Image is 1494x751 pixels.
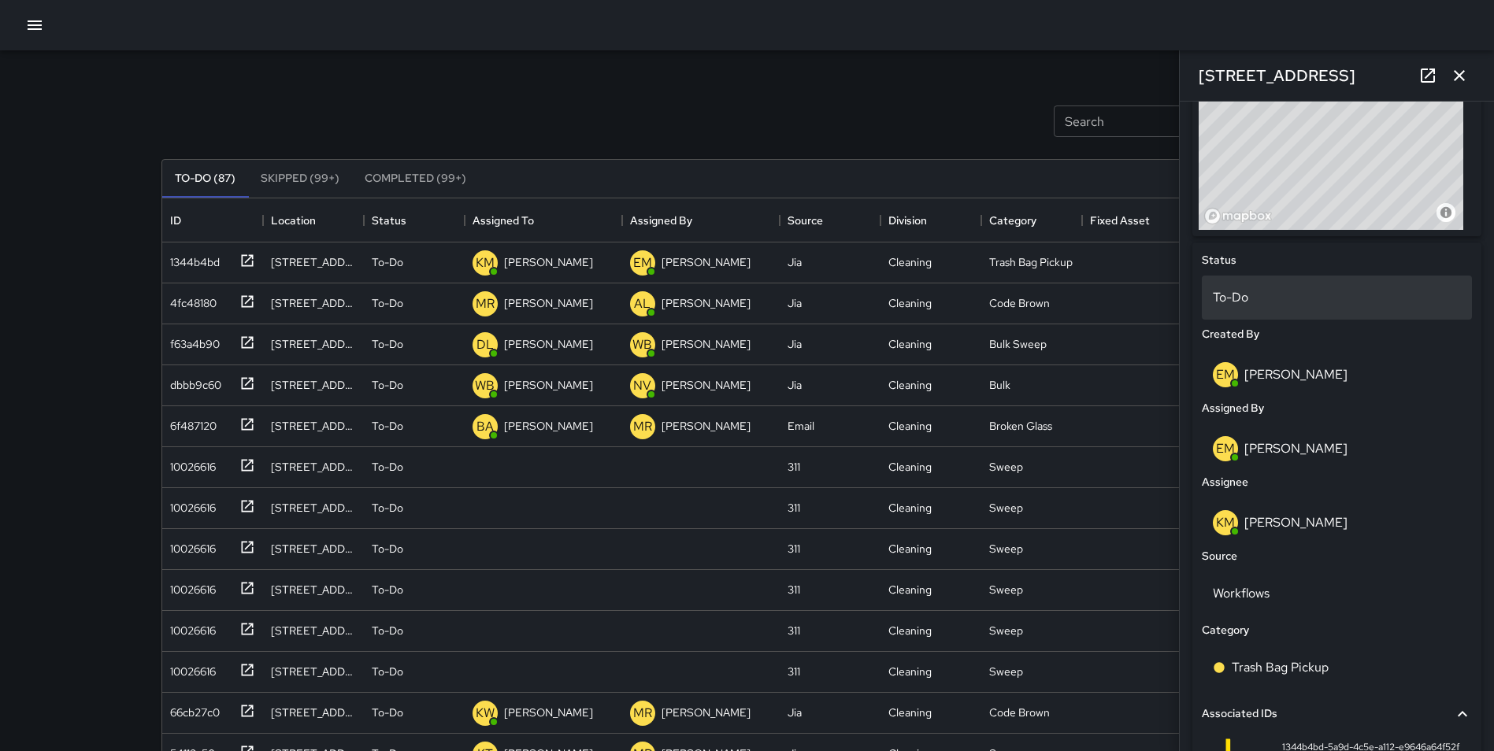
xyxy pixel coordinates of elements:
[475,376,495,395] p: WB
[504,295,593,311] p: [PERSON_NAME]
[632,335,652,354] p: WB
[271,459,356,475] div: 64a Harriet Street
[989,705,1050,720] div: Code Brown
[788,418,814,434] div: Email
[372,664,403,679] p: To-Do
[662,418,751,434] p: [PERSON_NAME]
[989,377,1010,393] div: Bulk
[372,582,403,597] p: To-Do
[888,500,932,516] div: Cleaning
[633,417,652,436] p: MR
[662,377,751,393] p: [PERSON_NAME]
[504,705,593,720] p: [PERSON_NAME]
[662,705,751,720] p: [PERSON_NAME]
[888,623,932,638] div: Cleaning
[271,705,356,720] div: 988 Harrison Street
[504,418,593,434] p: [PERSON_NAME]
[364,198,465,242] div: Status
[271,623,356,638] div: 64a Harriet Street
[372,377,403,393] p: To-Do
[162,198,263,242] div: ID
[989,254,1073,270] div: Trash Bag Pickup
[989,418,1052,434] div: Broken Glass
[662,336,751,352] p: [PERSON_NAME]
[888,705,932,720] div: Cleaning
[476,335,494,354] p: DL
[164,575,216,597] div: 10026616
[504,377,593,393] p: [PERSON_NAME]
[271,198,316,242] div: Location
[372,418,403,434] p: To-Do
[164,330,220,352] div: f63a4b90
[1090,198,1150,242] div: Fixed Asset
[989,295,1050,311] div: Code Brown
[662,254,751,270] p: [PERSON_NAME]
[248,160,352,198] button: Skipped (99+)
[989,623,1023,638] div: Sweep
[465,198,622,242] div: Assigned To
[170,198,181,242] div: ID
[164,371,221,393] div: dbbb9c60
[372,254,403,270] p: To-Do
[271,664,356,679] div: 64a Harriet Street
[788,295,802,311] div: Jia
[372,705,403,720] p: To-Do
[164,248,220,270] div: 1344b4bd
[888,541,932,557] div: Cleaning
[888,582,932,597] div: Cleaning
[372,541,403,557] p: To-Do
[880,198,981,242] div: Division
[788,198,823,242] div: Source
[372,198,406,242] div: Status
[622,198,780,242] div: Assigned By
[788,582,800,597] div: 311
[989,459,1023,475] div: Sweep
[473,198,534,242] div: Assigned To
[372,459,403,475] p: To-Do
[788,459,800,475] div: 311
[271,500,356,516] div: 54 Harriet Street
[989,500,1023,516] div: Sweep
[788,254,802,270] div: Jia
[164,412,217,434] div: 6f487120
[981,198,1082,242] div: Category
[788,541,800,557] div: 311
[164,657,216,679] div: 10026616
[888,664,932,679] div: Cleaning
[271,377,356,393] div: 325 10th Street
[888,336,932,352] div: Cleaning
[1082,198,1183,242] div: Fixed Asset
[372,500,403,516] p: To-Do
[788,664,800,679] div: 311
[476,704,495,723] p: KW
[271,295,356,311] div: 1069 Howard Street
[989,664,1023,679] div: Sweep
[888,295,932,311] div: Cleaning
[271,336,356,352] div: 778 Natoma Street
[164,616,216,638] div: 10026616
[989,541,1023,557] div: Sweep
[263,198,364,242] div: Location
[788,377,802,393] div: Jia
[989,336,1047,352] div: Bulk Sweep
[888,459,932,475] div: Cleaning
[476,253,495,272] p: KM
[476,294,495,313] p: MR
[633,376,651,395] p: NV
[162,160,248,198] button: To-Do (87)
[164,494,216,516] div: 10026616
[788,336,802,352] div: Jia
[634,294,651,313] p: AL
[372,336,403,352] p: To-Do
[164,289,217,311] div: 4fc48180
[271,418,356,434] div: 588 Minna Street
[504,336,593,352] p: [PERSON_NAME]
[271,254,356,270] div: 672 Minna Street
[788,500,800,516] div: 311
[476,417,494,436] p: BA
[372,623,403,638] p: To-Do
[788,623,800,638] div: 311
[633,704,652,723] p: MR
[271,582,356,597] div: 54 Harriet Street
[989,582,1023,597] div: Sweep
